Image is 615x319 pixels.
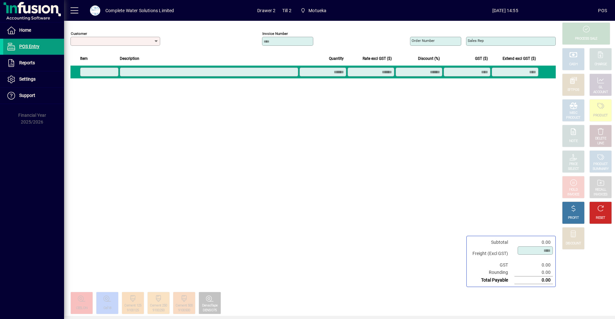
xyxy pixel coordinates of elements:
div: LINE [597,141,604,146]
div: MISC [570,111,577,116]
span: Support [19,93,35,98]
span: POS Entry [19,44,39,49]
td: GST [469,261,514,269]
mat-label: Order number [412,38,435,43]
div: Cement 500 [176,303,193,308]
div: PRODUCT [593,113,608,118]
div: SUMMARY [593,167,609,171]
span: Quantity [329,55,344,62]
span: Drawer 2 [257,5,275,16]
span: Motueka [298,5,329,16]
span: Motueka [308,5,326,16]
mat-label: Invoice number [262,31,288,36]
span: Item [80,55,88,62]
span: Settings [19,76,36,82]
div: GL [599,85,603,90]
div: 9100250 [152,308,164,313]
div: POS [598,5,607,16]
td: Total Payable [469,276,514,284]
div: ACCOUNT [593,90,608,95]
div: CEELON [76,306,88,311]
span: Home [19,28,31,33]
span: GST ($) [475,55,488,62]
button: Profile [85,5,105,16]
div: 9100500 [178,308,190,313]
div: INVOICES [594,192,607,197]
a: Home [3,22,64,38]
div: DensoTape [202,303,218,308]
div: PRODUCT [593,162,608,167]
span: [DATE] 14:55 [412,5,598,16]
div: Cement 125 [124,303,141,308]
td: Subtotal [469,239,514,246]
div: DENSO75 [203,308,217,313]
div: EFTPOS [568,88,579,92]
a: Settings [3,71,64,87]
div: DISCOUNT [566,241,581,246]
div: RECALL [595,187,606,192]
div: DELETE [595,136,606,141]
div: RESET [596,216,605,220]
div: PRODUCT [566,116,580,120]
span: Rate excl GST ($) [363,55,392,62]
div: Cement 250 [150,303,167,308]
div: Complete Water Solutions Limited [105,5,174,16]
span: Extend excl GST ($) [503,55,536,62]
td: 0.00 [514,261,553,269]
div: PROFIT [568,216,579,220]
mat-label: Sales rep [468,38,484,43]
mat-label: Customer [71,31,87,36]
div: CASH [569,62,578,67]
a: Reports [3,55,64,71]
div: Cel18 [103,306,111,311]
div: PROCESS SALE [575,36,597,41]
a: Support [3,88,64,104]
span: Till 2 [282,5,291,16]
span: Discount (%) [418,55,440,62]
td: Rounding [469,269,514,276]
td: 0.00 [514,269,553,276]
div: CHARGE [594,62,607,67]
div: HOLD [569,187,578,192]
td: 0.00 [514,239,553,246]
div: PRICE [569,162,578,167]
div: INVOICE [567,192,579,197]
td: Freight (Excl GST) [469,246,514,261]
span: Reports [19,60,35,65]
div: NOTE [569,139,578,144]
td: 0.00 [514,276,553,284]
div: SELECT [568,167,579,171]
span: Description [120,55,139,62]
div: 9100125 [127,308,139,313]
